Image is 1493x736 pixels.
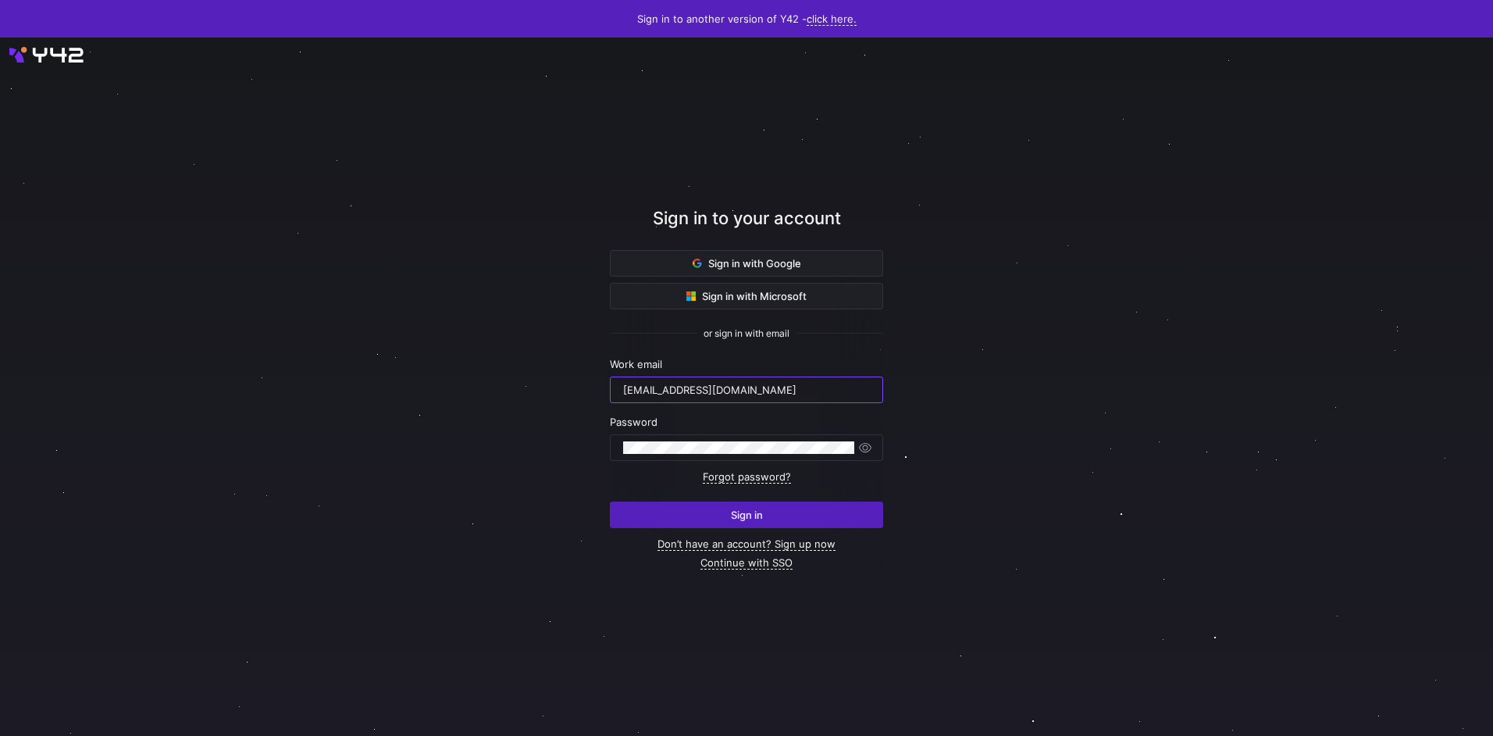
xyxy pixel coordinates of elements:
[657,538,836,551] a: Don’t have an account? Sign up now
[704,328,789,339] span: or sign in with email
[700,556,793,570] a: Continue with SSO
[610,416,657,428] span: Password
[693,257,801,270] span: Sign in with Google
[686,290,807,302] span: Sign in with Microsoft
[610,502,883,528] button: Sign in
[610,250,883,277] button: Sign in with Google
[610,283,883,309] button: Sign in with Microsoft
[703,470,791,484] a: Forgot password?
[610,358,662,370] span: Work email
[807,13,857,26] a: click here.
[731,509,763,521] span: Sign in
[610,205,883,250] div: Sign in to your account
